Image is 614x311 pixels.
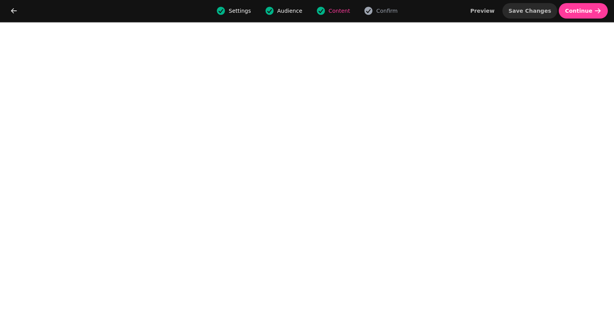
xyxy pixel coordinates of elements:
button: Preview [464,3,501,19]
span: Continue [565,8,592,14]
button: Continue [559,3,608,19]
button: Save Changes [502,3,558,19]
span: Content [329,7,350,15]
button: go back [6,3,22,19]
span: Settings [229,7,251,15]
span: Confirm [376,7,397,15]
span: Save Changes [509,8,551,14]
span: Audience [277,7,302,15]
span: Preview [470,8,495,14]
